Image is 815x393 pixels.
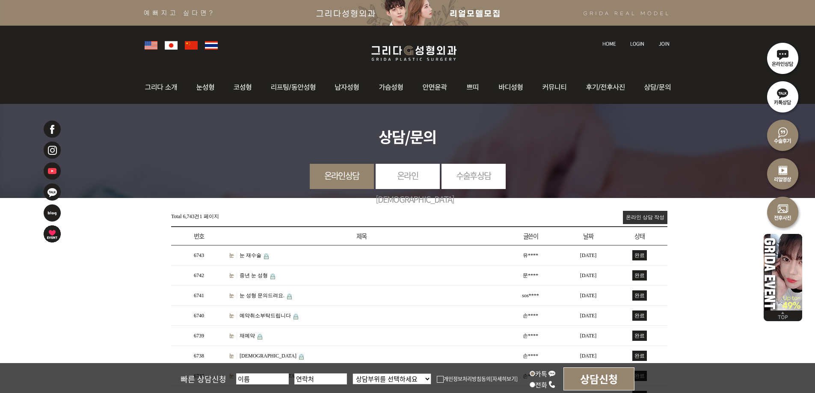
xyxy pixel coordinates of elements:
img: 이벤트 [764,231,802,310]
div: 1 페이지 [171,211,219,220]
a: 온라인[DEMOGRAPHIC_DATA] [376,164,440,211]
td: [DATE] [565,245,612,266]
input: 카톡 [530,371,535,376]
td: [DATE] [565,306,612,326]
img: 인스타그램 [43,141,62,160]
label: 개인정보처리방침동의 [437,375,491,382]
img: kakao_icon.png [548,369,556,377]
img: 바디성형 [489,71,533,104]
img: 네이버블로그 [43,204,62,222]
td: 6738 [171,346,227,366]
img: 카톡상담 [764,77,802,115]
a: 예약취소부탁드립니다 [240,313,291,319]
span: Total 6,743건 [171,213,200,219]
td: [DATE] [565,266,612,286]
img: 커뮤니티 [533,71,577,104]
img: 위로가기 [764,310,802,321]
img: 상담/문의 [637,71,675,104]
img: login_text.jpg [630,41,644,46]
img: 페이스북 [43,120,62,139]
input: 전화 [530,382,535,387]
img: 코성형 [225,71,261,104]
th: 번호 [171,227,227,245]
img: global_china.png [185,41,198,50]
img: call_icon.png [548,381,556,388]
img: 수술후기 [764,115,802,154]
a: 눈 성형 문의드려요. [240,293,285,298]
span: 완료 [632,351,647,361]
a: 중년 눈 성형 [240,272,268,278]
span: 완료 [632,250,647,260]
a: 온라인 상담 작성 [623,211,667,224]
th: 글쓴이 [496,227,565,245]
a: 수술후상담 [442,164,506,187]
img: 리얼영상 [764,154,802,192]
th: 제목 [227,227,496,245]
img: 안면윤곽 [413,71,457,104]
input: 상담신청 [563,367,634,390]
a: 눈 [229,332,237,340]
td: 6743 [171,245,227,266]
a: 날짜 [583,231,593,240]
img: 카카오톡 [43,183,62,201]
label: 전화 [530,380,556,389]
img: 유투브 [43,162,62,180]
span: 완료 [632,290,647,301]
img: 쁘띠 [457,71,489,104]
img: join_text.jpg [658,41,670,46]
label: 카톡 [530,369,556,378]
img: 눈성형 [187,71,225,104]
span: 완료 [632,270,647,281]
span: 완료 [632,310,647,321]
img: 비밀글 [299,354,304,360]
td: [DATE] [565,326,612,346]
input: 연락처 [294,373,347,384]
td: 6741 [171,286,227,306]
img: 그리다소개 [140,71,187,104]
img: 남자성형 [326,71,370,104]
span: 완료 [632,331,647,341]
td: 6739 [171,326,227,346]
img: 수술전후사진 [764,192,802,231]
img: 가슴성형 [370,71,413,104]
a: [DEMOGRAPHIC_DATA] [240,353,296,359]
a: 눈 [229,352,237,360]
a: 눈 [229,312,237,319]
span: 빠른 상담신청 [181,373,226,384]
img: global_japan.png [165,41,178,50]
a: 눈 [229,251,237,259]
img: 비밀글 [293,314,298,319]
td: [DATE] [565,346,612,366]
a: 온라인상담 [310,164,374,187]
img: 온라인상담 [764,38,802,77]
img: 비밀글 [264,254,269,259]
th: 상태 [612,227,667,245]
img: 후기/전후사진 [577,71,637,104]
a: 눈 [229,292,237,299]
td: [DATE] [565,286,612,306]
img: 이벤트 [43,225,62,243]
td: 6742 [171,266,227,286]
td: 6740 [171,306,227,326]
img: home_text.jpg [602,41,616,46]
img: 그리다성형외과 [363,43,465,63]
input: 이름 [236,373,289,384]
img: global_usa.png [145,41,157,50]
a: 재예약 [240,333,255,339]
img: 동안성형 [261,71,326,104]
img: 비밀글 [287,294,292,299]
img: global_thailand.png [205,41,218,50]
img: 비밀글 [258,334,262,340]
a: 눈 재수술 [240,252,261,258]
a: [자세히보기] [491,375,518,382]
img: checkbox.png [437,376,444,383]
img: 비밀글 [270,274,275,279]
a: 눈 [229,272,237,279]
